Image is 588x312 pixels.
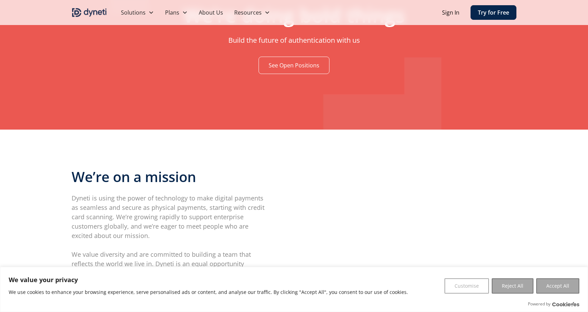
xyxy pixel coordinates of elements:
[161,35,427,46] p: Build the future of authentication with us
[72,7,107,18] img: Dyneti indigo logo
[9,288,408,296] p: We use cookies to enhance your browsing experience, serve personalised ads or content, and analys...
[72,169,266,185] h3: We’re on a mission
[9,276,408,284] p: We value your privacy
[259,57,329,74] a: See Open Positions
[536,278,579,294] button: Accept All
[552,302,579,306] a: Visit CookieYes website
[72,7,107,18] a: home
[528,301,579,307] div: Powered by
[165,8,179,17] div: Plans
[471,5,516,20] a: Try for Free
[444,278,489,294] button: Customise
[492,278,533,294] button: Reject All
[234,8,262,17] div: Resources
[160,6,193,19] div: Plans
[161,3,427,27] h1: We’re doing bold things
[115,6,160,19] div: Solutions
[121,8,146,17] div: Solutions
[442,8,459,17] a: Sign In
